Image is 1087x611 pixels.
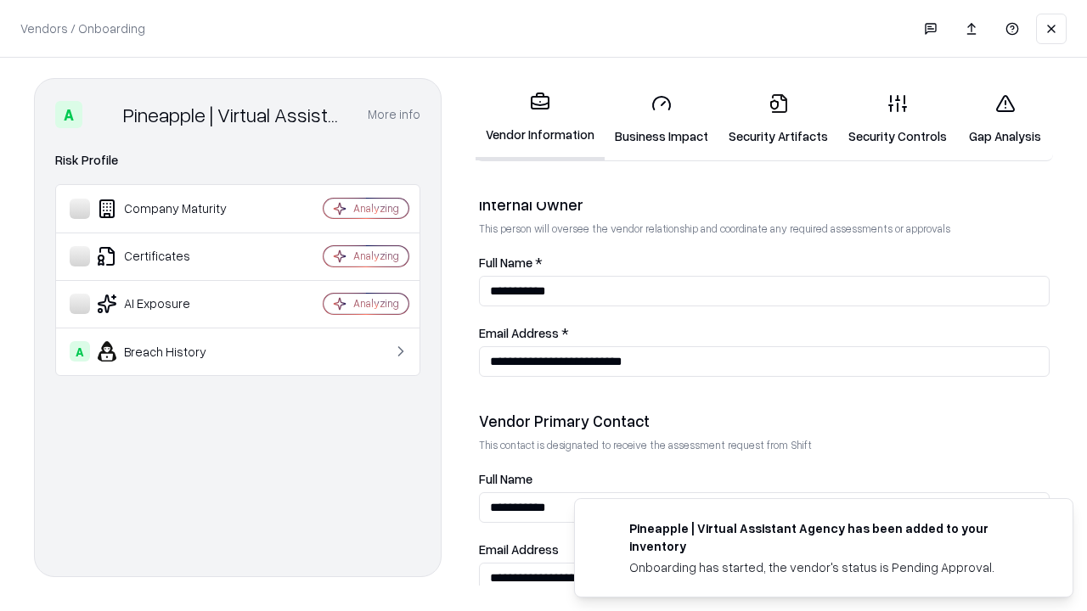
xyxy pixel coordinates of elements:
div: Pineapple | Virtual Assistant Agency has been added to your inventory [629,519,1032,555]
label: Email Address [479,543,1050,556]
div: Breach History [70,341,273,362]
div: Analyzing [353,296,399,311]
label: Email Address * [479,327,1050,339]
div: Analyzing [353,201,399,216]
label: Full Name [479,473,1050,485]
div: Onboarding has started, the vendor's status is Pending Approval. [629,558,1032,576]
div: Risk Profile [55,150,420,171]
a: Business Impact [605,80,718,159]
img: Pineapple | Virtual Assistant Agency [89,101,116,128]
button: More info [368,99,420,130]
p: This person will oversee the vendor relationship and coordinate any required assessments or appro... [479,221,1050,236]
div: Analyzing [353,249,399,263]
p: This contact is designated to receive the assessment request from Shift [479,438,1050,452]
div: Internal Owner [479,194,1050,215]
a: Security Controls [838,80,957,159]
div: Vendor Primary Contact [479,411,1050,431]
a: Security Artifacts [718,80,838,159]
div: A [70,341,90,362]
label: Full Name * [479,256,1050,269]
a: Gap Analysis [957,80,1053,159]
p: Vendors / Onboarding [20,20,145,37]
div: A [55,101,82,128]
div: Certificates [70,246,273,266]
div: Pineapple | Virtual Assistant Agency [123,101,347,128]
div: AI Exposure [70,294,273,314]
a: Vendor Information [476,78,605,160]
div: Company Maturity [70,199,273,219]
img: trypineapple.com [595,519,616,540]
